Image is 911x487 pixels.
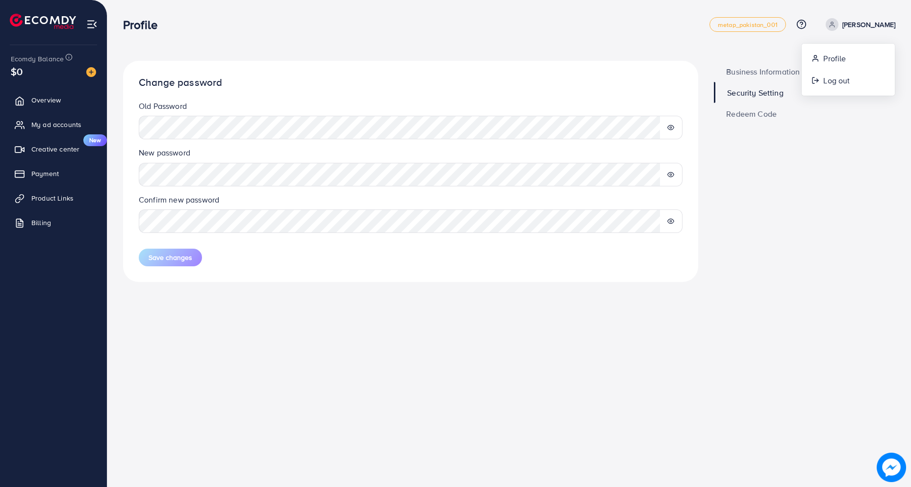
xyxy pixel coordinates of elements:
a: metap_pakistan_001 [709,17,786,32]
img: image [86,67,96,77]
h1: Change password [139,77,683,89]
a: Creative centerNew [7,139,100,159]
span: Profile [823,52,846,64]
span: Overview [31,95,61,105]
span: Product Links [31,193,74,203]
p: [PERSON_NAME] [842,19,895,30]
span: Business Information [726,68,800,76]
span: Creative center [31,144,79,154]
span: My ad accounts [31,120,81,129]
a: [PERSON_NAME] [822,18,895,31]
a: Billing [7,213,100,232]
a: Payment [7,164,100,183]
span: Log out [823,75,850,86]
span: metap_pakistan_001 [718,22,778,28]
a: Product Links [7,188,100,208]
span: New [83,134,107,146]
a: Overview [7,90,100,110]
span: Billing [31,218,51,228]
span: Ecomdy Balance [11,54,64,64]
span: Payment [31,169,59,179]
span: Save changes [149,253,192,262]
span: Security Setting [727,89,784,97]
img: image [877,453,906,482]
a: My ad accounts [7,115,100,134]
span: $0 [11,64,23,78]
legend: New password [139,147,683,162]
legend: Old Password [139,101,683,116]
legend: Confirm new password [139,194,683,209]
img: menu [86,19,98,30]
h3: Profile [123,18,165,32]
button: Save changes [139,249,202,266]
span: Redeem Code [726,110,777,118]
img: logo [10,14,76,29]
ul: [PERSON_NAME] [801,43,895,96]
